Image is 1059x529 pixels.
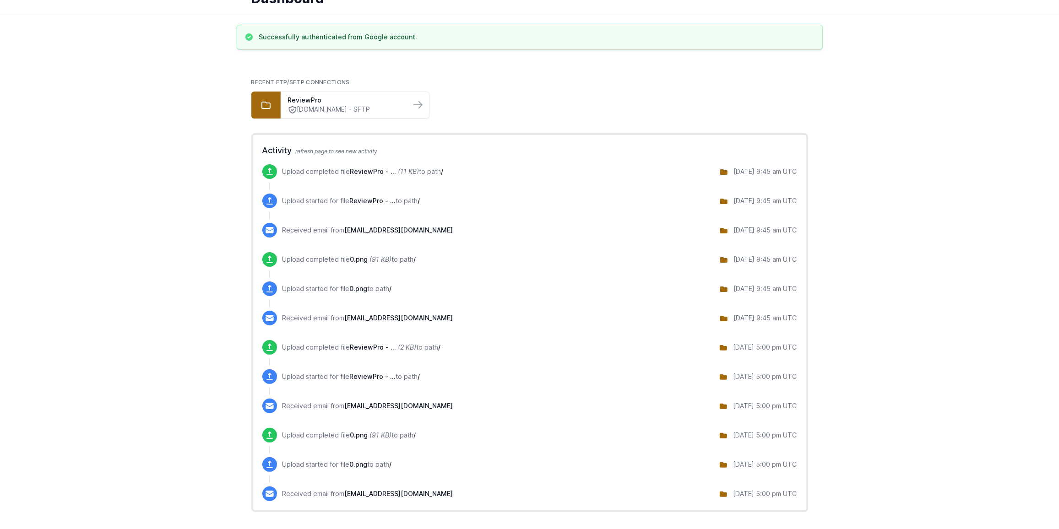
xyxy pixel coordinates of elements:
[282,343,441,352] p: Upload completed file to path
[733,372,797,381] div: [DATE] 5:00 pm UTC
[282,255,416,264] p: Upload completed file to path
[262,144,797,157] h2: Activity
[350,197,396,205] span: ReviewPro - Upload Test NEW 1.xlsx
[733,401,797,410] div: [DATE] 5:00 pm UTC
[282,431,416,440] p: Upload completed file to path
[370,255,392,263] i: (91 KB)
[282,401,453,410] p: Received email from
[733,489,797,498] div: [DATE] 5:00 pm UTC
[350,372,396,380] span: ReviewPro - Upload Test NEW.csv
[734,167,797,176] div: [DATE] 9:45 am UTC
[345,490,453,497] span: [EMAIL_ADDRESS][DOMAIN_NAME]
[439,343,441,351] span: /
[733,343,797,352] div: [DATE] 5:00 pm UTC
[350,343,396,351] span: ReviewPro - Upload Test NEW.csv
[282,226,453,235] p: Received email from
[734,196,797,205] div: [DATE] 9:45 am UTC
[350,285,368,292] span: 0.png
[734,255,797,264] div: [DATE] 9:45 am UTC
[734,313,797,323] div: [DATE] 9:45 am UTC
[345,402,453,410] span: [EMAIL_ADDRESS][DOMAIN_NAME]
[398,167,419,175] i: (11 KB)
[282,313,453,323] p: Received email from
[418,197,420,205] span: /
[350,167,396,175] span: ReviewPro - Upload Test NEW 1.xlsx
[418,372,420,380] span: /
[398,343,417,351] i: (2 KB)
[282,284,392,293] p: Upload started for file to path
[441,167,444,175] span: /
[350,460,368,468] span: 0.png
[1013,483,1048,518] iframe: Drift Widget Chat Controller
[251,79,808,86] h2: Recent FTP/SFTP Connections
[259,32,418,42] h3: Successfully authenticated from Google account.
[282,167,444,176] p: Upload completed file to path
[390,460,392,468] span: /
[350,255,368,263] span: 0.png
[414,431,416,439] span: /
[345,314,453,322] span: [EMAIL_ADDRESS][DOMAIN_NAME]
[734,226,797,235] div: [DATE] 9:45 am UTC
[296,148,378,155] span: refresh page to see new activity
[734,284,797,293] div: [DATE] 9:45 am UTC
[282,460,392,469] p: Upload started for file to path
[350,431,368,439] span: 0.png
[370,431,392,439] i: (91 KB)
[282,372,420,381] p: Upload started for file to path
[288,105,403,114] a: [DOMAIN_NAME] - SFTP
[282,489,453,498] p: Received email from
[288,96,403,105] a: ReviewPro
[733,431,797,440] div: [DATE] 5:00 pm UTC
[345,226,453,234] span: [EMAIL_ADDRESS][DOMAIN_NAME]
[414,255,416,263] span: /
[733,460,797,469] div: [DATE] 5:00 pm UTC
[390,285,392,292] span: /
[282,196,420,205] p: Upload started for file to path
